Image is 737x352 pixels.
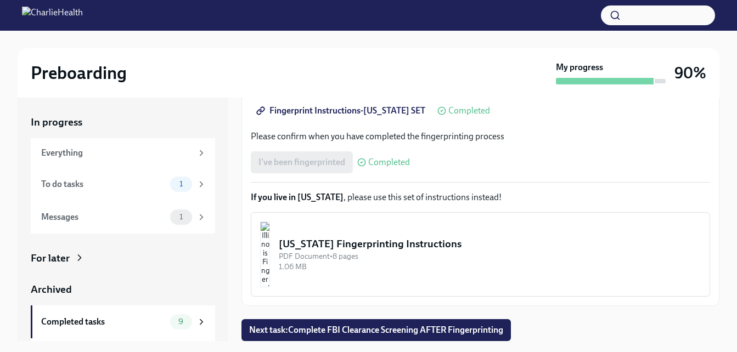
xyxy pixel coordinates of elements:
button: [US_STATE] Fingerprinting InstructionsPDF Document•8 pages1.06 MB [251,212,710,297]
div: 1.06 MB [279,262,701,272]
p: Please confirm when you have completed the fingerprinting process [251,130,710,143]
span: 9 [172,317,190,326]
div: For later [31,251,70,265]
strong: If you live in [US_STATE] [251,192,344,202]
span: Next task : Complete FBI Clearance Screening AFTER Fingerprinting [249,325,503,336]
img: CharlieHealth [22,7,83,24]
a: Fingerprint Instructions-[US_STATE] SET [251,100,433,122]
span: 1 [173,180,189,188]
strong: My progress [556,61,603,73]
a: Everything [31,138,215,168]
a: In progress [31,115,215,129]
h2: Preboarding [31,62,127,84]
div: To do tasks [41,178,166,190]
div: [US_STATE] Fingerprinting Instructions [279,237,701,251]
span: Completed [448,106,490,115]
p: , please use this set of instructions instead! [251,191,710,203]
a: Completed tasks9 [31,305,215,338]
span: Fingerprint Instructions-[US_STATE] SET [258,105,425,116]
div: Messages [41,211,166,223]
img: Illinois Fingerprinting Instructions [260,222,270,287]
span: Completed [368,158,410,167]
span: 1 [173,213,189,221]
div: PDF Document • 8 pages [279,251,701,262]
h3: 90% [674,63,706,83]
a: For later [31,251,215,265]
div: Completed tasks [41,316,166,328]
div: Everything [41,147,192,159]
button: Next task:Complete FBI Clearance Screening AFTER Fingerprinting [241,319,511,341]
a: Archived [31,282,215,297]
a: Messages1 [31,201,215,234]
a: To do tasks1 [31,168,215,201]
